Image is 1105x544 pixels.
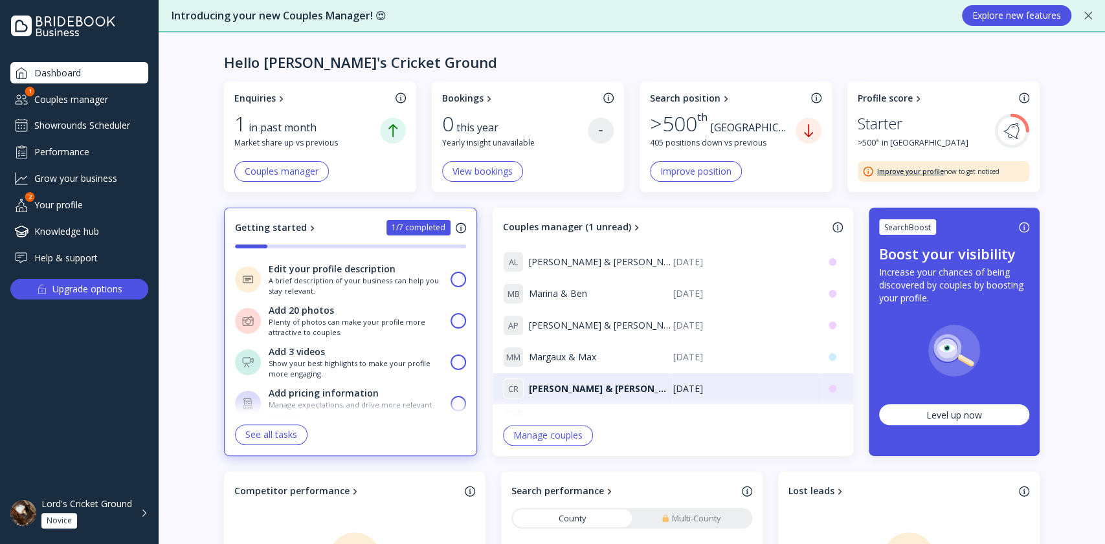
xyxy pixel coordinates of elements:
[269,304,334,317] div: Add 20 photos
[10,247,148,268] a: Help & support
[10,89,148,110] div: Couples manager
[650,92,806,105] a: Search position
[529,256,673,268] span: [PERSON_NAME] & [PERSON_NAME]
[10,194,148,215] div: Your profile
[879,244,1016,263] div: Boost your visibility
[673,287,812,300] div: [DATE]
[442,111,454,136] div: 0
[503,221,827,234] a: Couples manager (1 unread)
[503,378,524,399] div: C R
[673,382,812,395] div: [DATE]
[269,358,443,378] div: Show your best highlights to make your profile more engaging.
[879,266,1029,305] div: Increase your chances of being discovered by couples by boosting your profile.
[650,111,708,136] div: > 500
[456,120,506,135] div: this year
[503,252,524,272] div: A L
[673,351,812,364] div: [DATE]
[25,87,35,96] div: 1
[245,166,318,177] div: Couples manager
[234,111,246,136] div: 1
[503,283,524,304] div: M B
[529,382,673,395] span: [PERSON_NAME] & [PERSON_NAME]
[10,500,36,526] img: dpr=2,fit=cover,g=face,w=48,h=48
[877,167,944,176] a: Improve your profile
[962,5,1071,26] button: Explore new features
[529,319,673,332] span: [PERSON_NAME] & [PERSON_NAME]
[858,137,879,148] div: > 500
[650,161,742,182] button: Improve position
[10,221,148,242] a: Knowledge hub
[926,409,982,421] div: Level up now
[235,221,307,234] div: Getting started
[235,221,318,234] a: Getting started
[972,10,1061,21] div: Explore new features
[503,425,593,446] button: Manage couples
[513,509,632,527] a: County
[513,430,583,441] div: Manage couples
[788,484,1014,497] a: Lost leads
[10,115,148,136] a: Showrounds Scheduler
[269,263,396,276] div: Edit your profile description
[10,62,148,83] a: Dashboard
[52,280,122,298] div: Upgrade options
[882,137,968,148] span: in [GEOGRAPHIC_DATA]
[503,347,524,367] div: M M
[269,400,443,420] div: Manage expectations, and drive more relevant enquiries.
[47,516,72,526] div: Novice
[529,351,596,364] span: Margaux & Max
[662,512,721,525] div: Multi-County
[673,319,812,332] div: [DATE]
[234,92,390,105] a: Enquiries
[858,92,1014,105] a: Profile score
[25,192,35,202] div: 2
[172,8,949,23] div: Introducing your new Couples Manager! 😍
[234,161,329,182] button: Couples manager
[442,92,598,105] a: Bookings
[10,279,148,299] button: Upgrade options
[650,92,720,105] div: Search position
[452,166,513,177] div: View bookings
[511,484,737,497] a: Search performance
[442,161,523,182] button: View bookings
[673,414,812,427] div: [DATE]
[234,92,276,105] div: Enquiries
[858,92,913,105] div: Profile score
[10,168,148,189] a: Grow your business
[224,53,497,71] div: Hello [PERSON_NAME]'s Cricket Ground
[10,141,148,162] a: Performance
[269,345,325,358] div: Add 3 videos
[442,92,484,105] div: Bookings
[249,120,324,135] div: in past month
[269,387,379,400] div: Add pricing information
[529,287,587,300] span: Marina & Ben
[877,167,999,176] div: now to get noticed
[269,317,443,337] div: Plenty of photos can make your profile more attractive to couples.
[503,410,524,431] img: dpr=2,fit=cover,g=face,w=32,h=32
[245,430,297,440] div: See all tasks
[511,484,604,497] div: Search performance
[858,111,902,136] div: Starter
[879,404,1029,425] button: Level up now
[650,137,796,148] div: 405 positions down vs previous
[503,221,631,234] div: Couples manager (1 unread)
[884,222,931,233] div: SearchBoost
[10,89,148,110] a: Couples manager1
[41,498,132,510] div: Lord's Cricket Ground
[442,137,588,148] div: Yearly insight unavailable
[392,223,445,233] div: 1/7 completed
[269,276,443,296] div: A brief description of your business can help you stay relevant.
[235,424,307,445] button: See all tasks
[503,315,524,336] div: A P
[234,484,460,497] a: Competitor performance
[529,414,673,427] span: [PERSON_NAME] Bianca & [PERSON_NAME]
[234,137,380,148] div: Market share up vs previous
[234,484,350,497] div: Competitor performance
[788,484,834,497] div: Lost leads
[673,256,812,268] div: [DATE]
